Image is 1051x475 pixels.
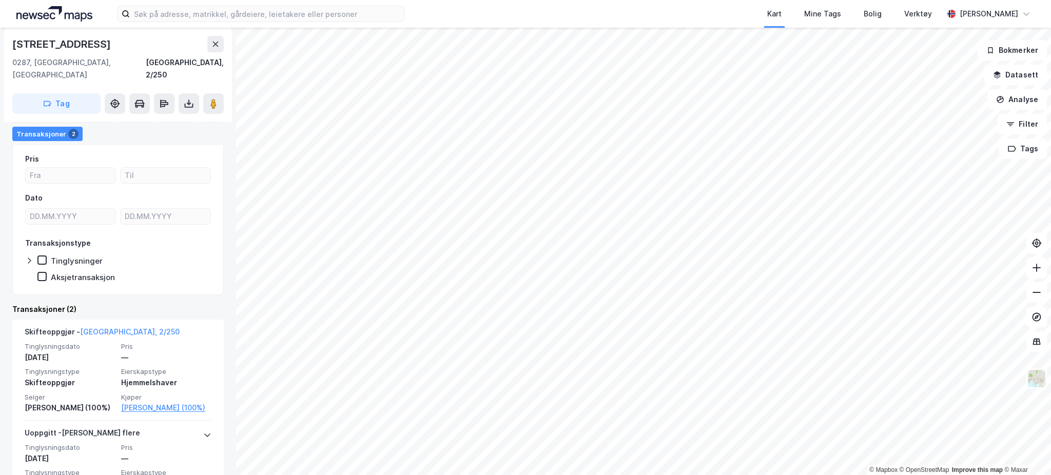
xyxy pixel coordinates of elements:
div: Kontrollprogram for chat [1000,426,1051,475]
div: [DATE] [25,351,115,364]
button: Bokmerker [978,40,1047,61]
button: Datasett [984,65,1047,85]
div: [PERSON_NAME] (100%) [25,402,115,414]
input: DD.MM.YYYY [26,209,115,224]
img: logo.a4113a55bc3d86da70a041830d287a7e.svg [16,6,92,22]
div: Skifteoppgjør [25,377,115,389]
span: Tinglysningsdato [25,443,115,452]
input: Til [121,168,210,183]
div: Uoppgitt - [PERSON_NAME] flere [25,427,140,443]
div: 0287, [GEOGRAPHIC_DATA], [GEOGRAPHIC_DATA] [12,56,146,81]
div: Pris [25,153,39,165]
a: Improve this map [952,466,1003,473]
div: Mine Tags [804,8,841,20]
div: [DATE] [25,452,115,465]
div: Kart [767,8,782,20]
input: Søk på adresse, matrikkel, gårdeiere, leietakere eller personer [130,6,404,22]
div: Verktøy [904,8,932,20]
input: Fra [26,168,115,183]
span: Tinglysningstype [25,367,115,376]
span: Eierskapstype [121,367,211,376]
div: Transaksjonstype [25,237,91,249]
div: [STREET_ADDRESS] [12,36,113,52]
a: [PERSON_NAME] (100%) [121,402,211,414]
div: Hjemmelshaver [121,377,211,389]
div: — [121,452,211,465]
div: Bolig [864,8,882,20]
div: — [121,351,211,364]
div: Transaksjoner (2) [12,303,224,315]
div: Dato [25,192,43,204]
div: Aksjetransaksjon [51,272,115,282]
input: DD.MM.YYYY [121,209,210,224]
button: Filter [998,114,1047,134]
span: Selger [25,393,115,402]
div: Transaksjoner [12,127,83,141]
iframe: Chat Widget [1000,426,1051,475]
div: [PERSON_NAME] [960,8,1018,20]
a: Mapbox [869,466,898,473]
span: Tinglysningsdato [25,342,115,351]
a: OpenStreetMap [900,466,949,473]
span: Kjøper [121,393,211,402]
button: Analyse [987,89,1047,110]
div: Skifteoppgjør - [25,326,180,342]
div: 2 [68,129,79,139]
a: [GEOGRAPHIC_DATA], 2/250 [80,327,180,336]
span: Pris [121,443,211,452]
button: Tags [999,138,1047,159]
button: Tag [12,93,101,114]
span: Pris [121,342,211,351]
div: Tinglysninger [51,256,103,266]
img: Z [1027,369,1046,388]
div: [GEOGRAPHIC_DATA], 2/250 [146,56,224,81]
